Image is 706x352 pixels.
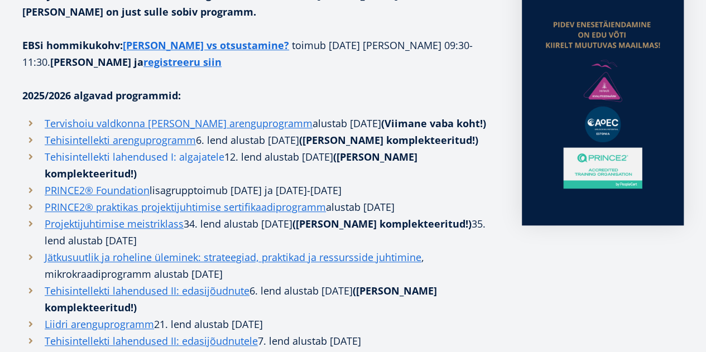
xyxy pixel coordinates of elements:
a: Tervishoiu valdkonna [PERSON_NAME] arenguprogramm [45,115,313,132]
span: lisagrupp [150,184,194,197]
a: Projektijuhtimise meistriklass [45,215,184,232]
li: 6. lend alustab [DATE] [22,132,500,148]
a: registreeru siin [143,54,222,70]
li: 12. lend alustab [DATE] [22,148,500,182]
a: Liidri arenguprogramm [45,316,154,332]
li: 7. lend alustab [DATE] [22,332,500,349]
a: Tehisintellekti lahendused II: edasijõudnutele [45,332,258,349]
li: 34. lend alustab [DATE] 35. lend alustab [DATE] [22,215,500,249]
strong: ([PERSON_NAME] komplekteeritud!) [292,217,472,230]
strong: 2025/2026 algavad programmid: [22,89,181,102]
strong: EBSi hommikukohv: [22,38,292,52]
li: 6. lend alustab [DATE] [22,282,500,316]
a: PRINCE2® Foundation [45,182,150,199]
a: PRINCE2® praktikas projektijuhtimise sertifikaadiprogramm [45,199,326,215]
strong: (Viimane vaba koht!) [381,117,486,130]
li: , mikrokraadiprogramm alustab [DATE] [22,249,500,282]
li: alustab [DATE] [22,199,500,215]
p: toimub [DATE] [PERSON_NAME] 09:30-11:30. [22,37,500,70]
a: Tehisintellekti lahendused II: edasijõudnute [45,282,249,299]
li: toimub [DATE] ja [DATE]-[DATE] [22,182,500,199]
a: Tehisintellekti arenguprogramm [45,132,196,148]
strong: ([PERSON_NAME] komplekteeritud!) [299,133,478,147]
li: alustab [DATE] [22,115,500,132]
a: Jätkusuutlik ja roheline üleminek: strateegiad, praktikad ja ressursside juhtimine [45,249,421,266]
strong: [PERSON_NAME] ja [50,55,222,69]
a: Tehisintellekti lahendused I: algajatele [45,148,224,165]
a: [PERSON_NAME] vs otsustamine? [123,37,289,54]
li: 21. lend alustab [DATE] [22,316,500,332]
